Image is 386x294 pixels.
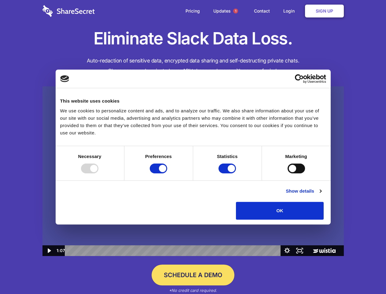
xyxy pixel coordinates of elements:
a: Usercentrics Cookiebot - opens in a new window [273,74,326,83]
strong: Statistics [217,154,238,159]
img: Sharesecret [42,86,344,256]
strong: Preferences [145,154,172,159]
em: *No credit card required. [169,288,217,293]
a: Login [277,2,304,21]
div: Playbar [70,245,278,256]
button: Fullscreen [293,245,306,256]
strong: Necessary [78,154,101,159]
div: We use cookies to personalize content and ads, and to analyze our traffic. We also share informat... [60,107,326,137]
img: logo [60,75,69,82]
img: logo-wordmark-white-trans-d4663122ce5f474addd5e946df7df03e33cb6a1c49d2221995e7729f52c070b2.svg [42,5,95,17]
a: Sign Up [305,5,344,17]
h1: Eliminate Slack Data Loss. [42,28,344,50]
button: Show settings menu [281,245,293,256]
a: Contact [248,2,276,21]
strong: Marketing [285,154,307,159]
a: Pricing [179,2,206,21]
a: Show details [286,187,321,195]
div: This website uses cookies [60,97,326,105]
h4: Auto-redaction of sensitive data, encrypted data sharing and self-destructing private chats. Shar... [42,56,344,76]
a: Wistia Logo -- Learn More [306,245,344,256]
button: OK [236,202,324,220]
span: 1 [233,9,238,13]
a: Schedule a Demo [152,265,234,285]
button: Play Video [42,245,55,256]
